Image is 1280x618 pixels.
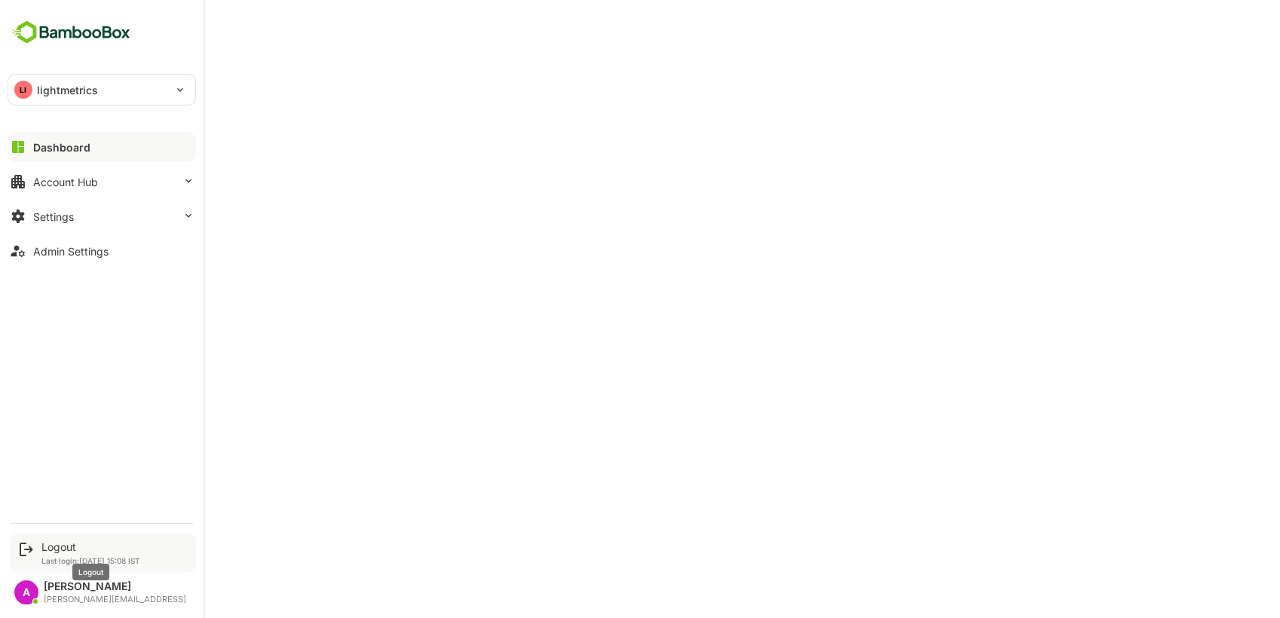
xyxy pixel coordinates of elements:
[8,132,196,162] button: Dashboard
[33,141,90,154] div: Dashboard
[14,81,32,99] div: LI
[8,18,135,47] img: BambooboxFullLogoMark.5f36c76dfaba33ec1ec1367b70bb1252.svg
[8,236,196,266] button: Admin Settings
[14,580,38,604] div: A
[41,540,140,553] div: Logout
[44,595,186,604] div: [PERSON_NAME][EMAIL_ADDRESS]
[8,75,195,105] div: LIlightmetrics
[44,580,186,593] div: [PERSON_NAME]
[33,245,109,258] div: Admin Settings
[33,210,74,223] div: Settings
[33,176,98,188] div: Account Hub
[8,201,196,231] button: Settings
[37,82,99,98] p: lightmetrics
[8,167,196,197] button: Account Hub
[41,556,140,565] p: Last login: [DATE] 15:08 IST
